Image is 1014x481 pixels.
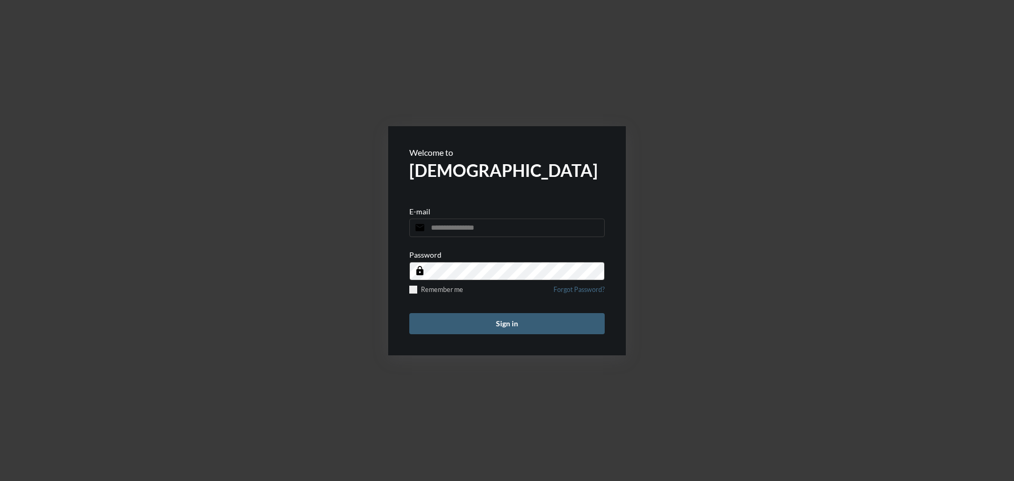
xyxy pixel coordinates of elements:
[409,250,442,259] p: Password
[553,286,605,300] a: Forgot Password?
[409,286,463,294] label: Remember me
[409,147,605,157] p: Welcome to
[409,313,605,334] button: Sign in
[409,160,605,181] h2: [DEMOGRAPHIC_DATA]
[409,207,430,216] p: E-mail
